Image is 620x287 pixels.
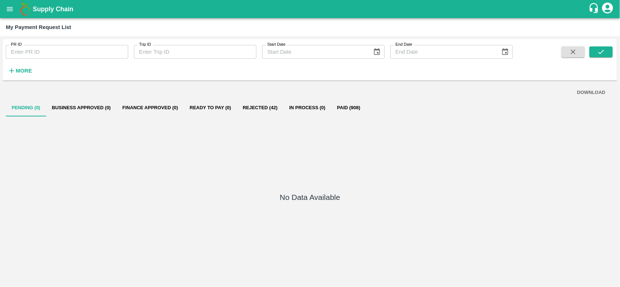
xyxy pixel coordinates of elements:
[184,99,237,116] button: Ready To Pay (0)
[601,1,614,17] div: account of current user
[237,99,283,116] button: Rejected (42)
[46,99,117,116] button: Business Approved (0)
[139,42,151,48] label: Trip ID
[6,22,71,32] div: My Payment Request List
[117,99,184,116] button: Finance Approved (0)
[390,45,495,59] input: End Date
[11,42,22,48] label: PR ID
[6,99,46,116] button: Pending (0)
[267,42,285,48] label: Start Date
[262,45,367,59] input: Start Date
[331,99,366,116] button: Paid (908)
[33,4,588,14] a: Supply Chain
[588,3,601,16] div: customer-support
[6,45,128,59] input: Enter PR ID
[280,192,340,202] h5: No Data Available
[498,45,512,59] button: Choose date
[396,42,412,48] label: End Date
[6,65,34,77] button: More
[1,1,18,17] button: open drawer
[283,99,331,116] button: In Process (0)
[574,86,608,99] button: DOWNLOAD
[134,45,256,59] input: Enter Trip ID
[33,5,73,13] b: Supply Chain
[18,2,33,16] img: logo
[16,68,32,74] strong: More
[370,45,384,59] button: Choose date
